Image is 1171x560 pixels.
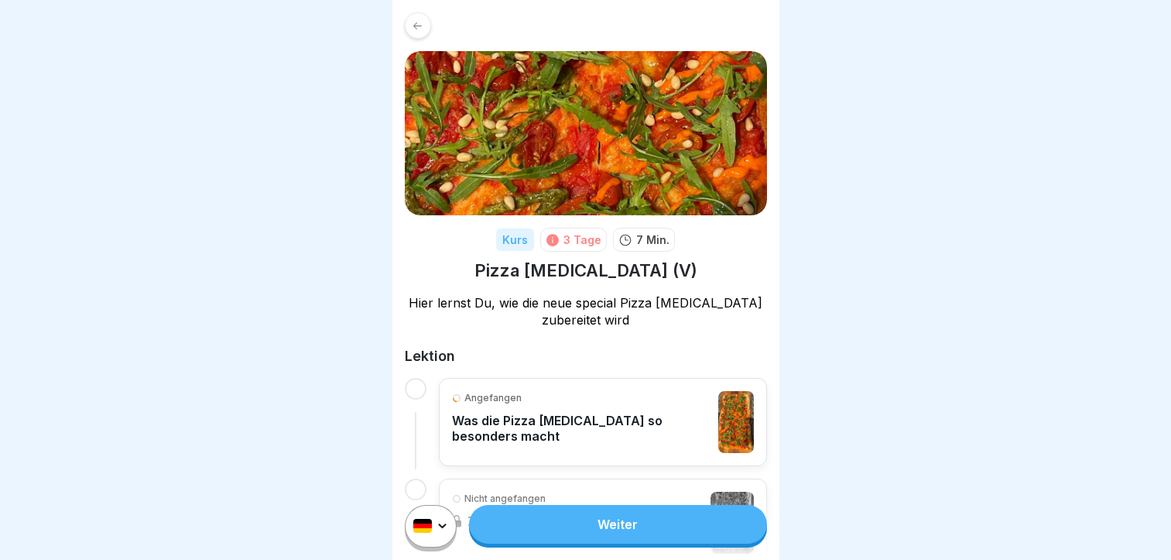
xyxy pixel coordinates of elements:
h1: Pizza [MEDICAL_DATA] (V) [474,259,697,282]
a: AngefangenWas die Pizza [MEDICAL_DATA] so besonders macht [452,391,754,453]
div: Kurs [496,228,534,251]
img: hf4vgeibnr2meztl37s67uke.png [718,391,753,453]
p: 7 Min. [636,232,669,248]
p: Was die Pizza [MEDICAL_DATA] so besonders macht [452,413,711,444]
p: Angefangen [464,391,522,405]
p: Hier lernst Du, wie die neue special Pizza [MEDICAL_DATA] zubereitet wird [405,294,767,328]
h2: Lektion [405,347,767,366]
a: Weiter [469,505,766,544]
img: de.svg [413,520,432,534]
div: 3 Tage [563,232,601,248]
img: ptfehjakux1ythuqs2d8013j.png [405,51,767,215]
